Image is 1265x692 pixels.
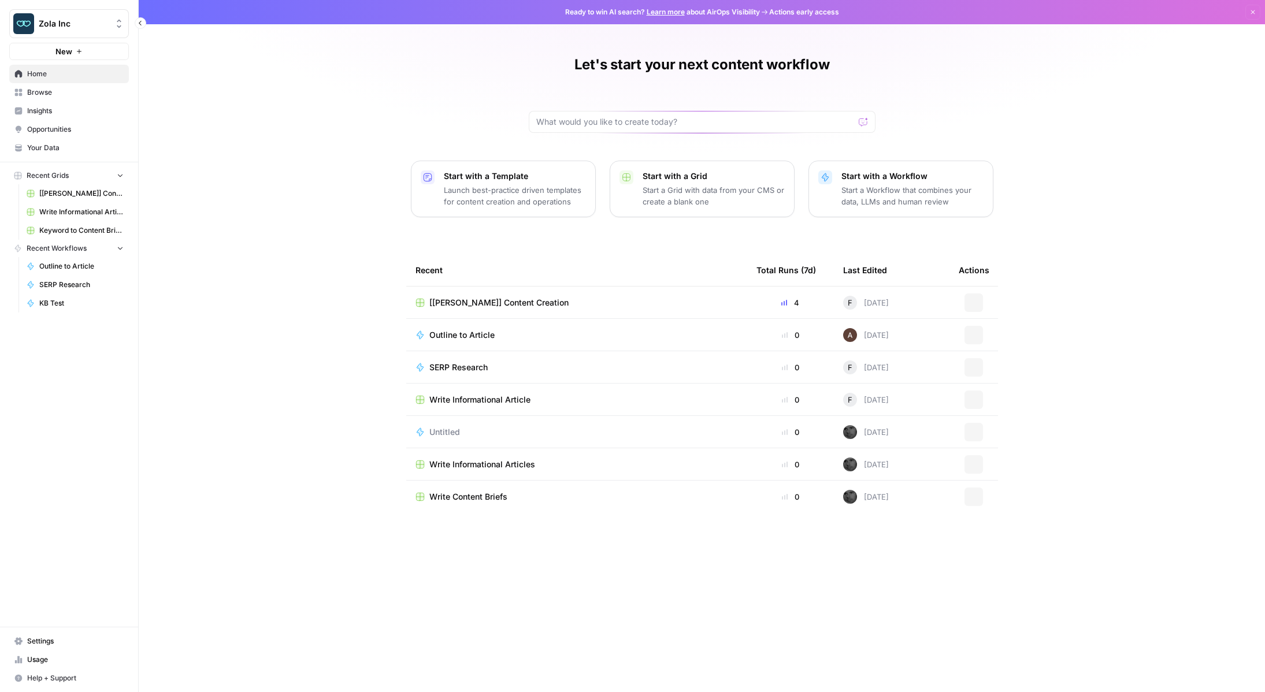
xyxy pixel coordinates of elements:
p: Start with a Grid [643,170,785,182]
span: [[PERSON_NAME]] Content Creation [429,297,569,308]
img: wtbmvrjo3qvncyiyitl6zoukl9gz [843,328,857,342]
a: Outline to Article [21,257,129,276]
a: Write Content Briefs [416,491,738,503]
a: SERP Research [416,362,738,373]
span: Browse [27,87,124,98]
span: Write Informational Article [429,394,531,405]
input: What would you like to create today? [536,116,854,128]
div: 0 [756,459,825,470]
span: Your Data [27,143,124,153]
span: F [848,394,852,405]
span: Outline to Article [429,329,495,341]
a: SERP Research [21,276,129,294]
a: Opportunities [9,120,129,139]
p: Start a Workflow that combines your data, LLMs and human review [841,184,984,207]
span: SERP Research [39,280,124,290]
a: Outline to Article [416,329,738,341]
button: Help + Support [9,669,129,687]
span: Ready to win AI search? about AirOps Visibility [565,7,760,17]
div: Actions [959,254,989,286]
p: Start with a Workflow [841,170,984,182]
div: 0 [756,329,825,341]
div: [DATE] [843,296,889,310]
div: [DATE] [843,328,889,342]
div: Last Edited [843,254,887,286]
div: 0 [756,362,825,373]
a: Browse [9,83,129,102]
span: Home [27,69,124,79]
span: Recent Workflows [27,243,87,254]
span: Insights [27,106,124,116]
button: Recent Grids [9,167,129,184]
span: Outline to Article [39,261,124,271]
div: Recent [416,254,738,286]
span: SERP Research [429,362,488,373]
span: Zola Inc [39,18,109,29]
a: Write Informational Articles [416,459,738,470]
button: New [9,43,129,60]
span: F [848,297,852,308]
img: 9xsh5jf2p113h9zipletnx6hulo5 [843,490,857,504]
button: Start with a GridStart a Grid with data from your CMS or create a blank one [610,161,795,217]
span: Usage [27,654,124,665]
span: KB Test [39,298,124,308]
a: Home [9,65,129,83]
div: [DATE] [843,360,889,374]
a: Usage [9,650,129,669]
div: [DATE] [843,425,889,439]
button: Recent Workflows [9,240,129,257]
img: 9xsh5jf2p113h9zipletnx6hulo5 [843,425,857,439]
span: Write Content Briefs [429,491,507,503]
p: Start with a Template [444,170,586,182]
h1: Let's start your next content workflow [574,55,830,74]
span: Write Informational Article [39,207,124,217]
a: Your Data [9,139,129,157]
a: Untitled [416,426,738,438]
span: Help + Support [27,673,124,683]
span: Untitled [429,426,460,438]
div: [DATE] [843,490,889,504]
div: 0 [756,394,825,405]
span: New [55,46,72,57]
span: Recent Grids [27,170,69,181]
a: Insights [9,102,129,120]
button: Workspace: Zola Inc [9,9,129,38]
div: 0 [756,491,825,503]
span: Opportunities [27,124,124,135]
p: Start a Grid with data from your CMS or create a blank one [643,184,785,207]
img: 9xsh5jf2p113h9zipletnx6hulo5 [843,457,857,471]
a: Write Informational Article [21,203,129,221]
a: Keyword to Content Brief Grid [21,221,129,240]
a: [[PERSON_NAME]] Content Creation [21,184,129,203]
a: KB Test [21,294,129,312]
p: Launch best-practice driven templates for content creation and operations [444,184,586,207]
a: Write Informational Article [416,394,738,405]
div: [DATE] [843,457,889,471]
a: [[PERSON_NAME]] Content Creation [416,297,738,308]
span: Write Informational Articles [429,459,535,470]
button: Start with a TemplateLaunch best-practice driven templates for content creation and operations [411,161,596,217]
div: Total Runs (7d) [756,254,816,286]
img: Zola Inc Logo [13,13,34,34]
span: Actions early access [769,7,839,17]
button: Start with a WorkflowStart a Workflow that combines your data, LLMs and human review [808,161,993,217]
div: 0 [756,426,825,438]
div: 4 [756,297,825,308]
span: Settings [27,636,124,646]
a: Settings [9,632,129,650]
a: Learn more [647,8,685,16]
span: Keyword to Content Brief Grid [39,225,124,236]
div: [DATE] [843,393,889,407]
span: [[PERSON_NAME]] Content Creation [39,188,124,199]
span: F [848,362,852,373]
